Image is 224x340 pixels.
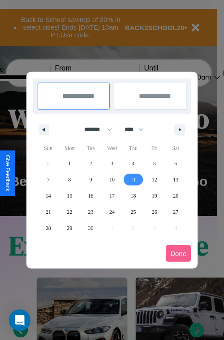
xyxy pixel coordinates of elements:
button: 12 [144,172,165,188]
span: 14 [46,188,51,204]
span: 28 [46,220,51,236]
button: 25 [123,204,144,220]
span: 2 [90,155,92,172]
button: 19 [144,188,165,204]
button: 17 [101,188,122,204]
span: Fri [144,141,165,155]
span: 4 [132,155,134,172]
button: Done [166,245,191,262]
button: 24 [101,204,122,220]
button: 11 [123,172,144,188]
button: 16 [80,188,101,204]
button: 29 [59,220,80,236]
button: 10 [101,172,122,188]
span: 7 [47,172,50,188]
span: 26 [152,204,157,220]
span: 19 [152,188,157,204]
span: 9 [90,172,92,188]
button: 30 [80,220,101,236]
span: 3 [111,155,113,172]
span: Thu [123,141,144,155]
button: 28 [38,220,59,236]
button: 7 [38,172,59,188]
button: 6 [165,155,186,172]
button: 22 [59,204,80,220]
div: Open Intercom Messenger [9,309,30,331]
button: 18 [123,188,144,204]
span: 5 [153,155,156,172]
span: 17 [109,188,115,204]
span: 18 [130,188,136,204]
button: 2 [80,155,101,172]
button: 21 [38,204,59,220]
button: 1 [59,155,80,172]
span: Wed [101,141,122,155]
span: 21 [46,204,51,220]
button: 14 [38,188,59,204]
button: 5 [144,155,165,172]
span: 22 [67,204,72,220]
span: Tue [80,141,101,155]
span: 24 [109,204,115,220]
button: 26 [144,204,165,220]
span: 1 [68,155,71,172]
button: 9 [80,172,101,188]
button: 13 [165,172,186,188]
button: 8 [59,172,80,188]
span: 11 [131,172,136,188]
span: 20 [173,188,178,204]
span: 13 [173,172,178,188]
span: Mon [59,141,80,155]
div: Give Feedback [4,155,11,191]
span: Sat [165,141,186,155]
span: 29 [67,220,72,236]
span: 25 [130,204,136,220]
button: 20 [165,188,186,204]
span: 30 [88,220,94,236]
button: 3 [101,155,122,172]
button: 27 [165,204,186,220]
span: 12 [152,172,157,188]
span: 27 [173,204,178,220]
button: 23 [80,204,101,220]
span: Sun [38,141,59,155]
span: 23 [88,204,94,220]
span: 6 [174,155,177,172]
span: 16 [88,188,94,204]
span: 10 [109,172,115,188]
span: 8 [68,172,71,188]
button: 4 [123,155,144,172]
button: 15 [59,188,80,204]
span: 15 [67,188,72,204]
